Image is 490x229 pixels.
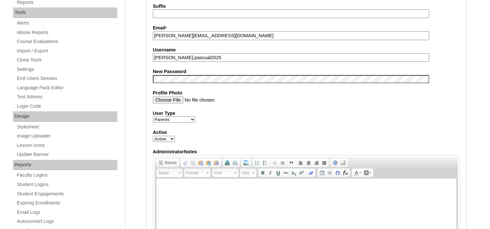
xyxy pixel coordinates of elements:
a: Student Logins [16,180,117,189]
span: Source [164,160,177,165]
a: Format [184,169,211,177]
a: Insert/Remove Numbered List [253,159,261,166]
a: Background Color [362,169,372,176]
label: Suffix [153,3,460,10]
a: Italic [267,169,274,176]
a: Cut [181,159,189,166]
label: Profile Photo [153,90,460,96]
a: Clone Tools [16,56,117,64]
label: New Password [153,68,460,75]
a: Insert/Remove Bulleted List [261,159,269,166]
a: Text Color [352,169,362,176]
a: Insert Special Character [334,169,341,176]
a: Align Right [313,159,320,166]
a: Login Code [16,102,117,110]
span: Format [186,169,206,177]
a: Source [157,159,178,166]
a: Alerts [16,19,117,27]
a: Test Admins [16,93,117,101]
a: Course Evaluations [16,38,117,46]
label: Active [153,129,460,136]
a: Font [212,169,238,177]
a: Remove Format [307,169,315,176]
a: Email Logs [16,208,117,216]
div: Design [13,111,117,122]
a: Add Image [242,159,250,166]
a: Bold [259,169,267,176]
a: Insert Equation [341,169,349,176]
a: Language Pack Editor [16,84,117,92]
a: Superscript [298,169,305,176]
a: Strike Through [282,169,290,176]
a: Faculty Logins [16,171,117,179]
a: Abuse Reports [16,28,117,37]
a: Block Quote [288,159,295,166]
label: Email [153,25,460,32]
label: Username [153,47,460,53]
a: Increase Indent [278,159,286,166]
span: Size [242,169,252,177]
a: Unlink [231,159,239,166]
div: Tools [13,7,117,18]
a: End Users Session [16,74,117,82]
a: Underline [274,169,282,176]
a: Subscript [290,169,298,176]
a: Decrease Indent [270,159,278,166]
a: Show Blocks [339,159,347,166]
a: Styles [156,169,183,177]
a: Align Left [297,159,305,166]
a: Import / Export [16,47,117,55]
a: Insert Horizontal Line [326,169,334,176]
a: Link [223,159,231,166]
a: Size [240,169,256,177]
span: Font [214,169,234,177]
span: Styles [158,169,178,177]
a: Copy [189,159,197,166]
a: Maximize [331,159,339,166]
a: Paste [197,159,205,166]
a: Center [305,159,313,166]
label: User Type [153,110,460,117]
a: Image Uploader [16,132,117,140]
a: Student Engagements [16,190,117,198]
a: Update Banner [16,150,117,158]
a: Table [318,169,326,176]
div: Reports [13,160,117,170]
a: Expiring Enrollments [16,199,117,207]
a: Settings [16,65,117,73]
a: Autoconvert Logs [16,217,117,225]
a: Stylesheet [16,123,117,131]
a: Justify [320,159,328,166]
a: Paste from Word [212,159,220,166]
a: Paste as plain text [205,159,212,166]
label: AdministratorNotes [153,148,460,155]
a: Lesson Icons [16,141,117,149]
